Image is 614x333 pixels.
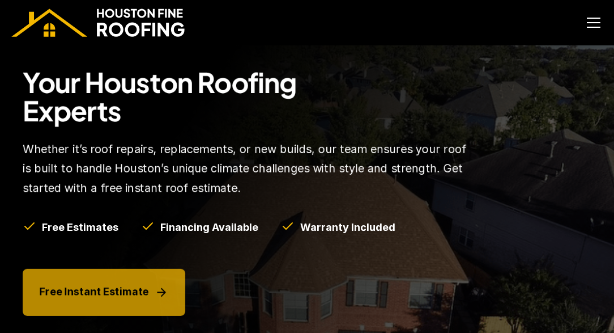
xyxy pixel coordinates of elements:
[160,220,258,234] h5: Financing Available
[23,68,375,125] h1: Your Houston Roofing Experts
[23,269,185,316] a: Free Instant Estimate
[40,284,149,301] p: Free Instant Estimate
[42,220,118,234] h5: Free Estimates
[23,140,466,197] p: Whether it’s roof repairs, replacements, or new builds, our team ensures your roof is built to ha...
[300,220,395,234] h5: Warranty Included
